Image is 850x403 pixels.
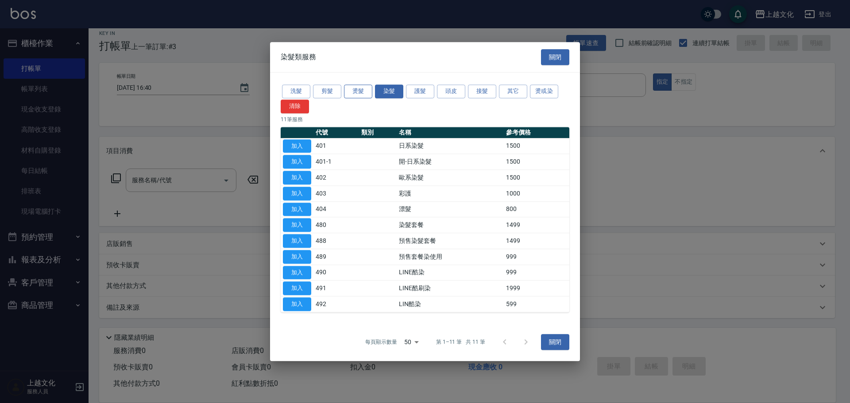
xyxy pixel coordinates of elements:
td: LIN酷染 [397,296,504,312]
td: 歐系染髮 [397,170,504,186]
td: 染髮套餐 [397,217,504,233]
td: 1499 [504,233,569,249]
button: 燙或染 [530,84,558,98]
button: 接髮 [468,84,496,98]
td: 預售套餐染使用 [397,249,504,265]
button: 加入 [283,234,311,248]
td: 1499 [504,217,569,233]
button: 加入 [283,155,311,169]
button: 關閉 [541,334,569,350]
td: 488 [313,233,359,249]
p: 11 筆服務 [281,115,569,123]
td: 預售染髮套餐 [397,233,504,249]
td: 480 [313,217,359,233]
td: LINE酷刷染 [397,280,504,296]
td: 401 [313,138,359,154]
button: 護髮 [406,84,434,98]
button: 加入 [283,297,311,311]
button: 燙髮 [344,84,372,98]
td: 999 [504,249,569,265]
th: 類別 [359,127,397,138]
td: LINE酷染 [397,265,504,280]
td: 漂髮 [397,201,504,217]
td: 1999 [504,280,569,296]
td: 489 [313,249,359,265]
td: 599 [504,296,569,312]
td: 彩護 [397,186,504,202]
button: 清除 [281,100,309,113]
td: 1000 [504,186,569,202]
button: 頭皮 [437,84,465,98]
td: 1500 [504,138,569,154]
th: 代號 [313,127,359,138]
button: 加入 [283,266,311,280]
td: 日系染髮 [397,138,504,154]
button: 洗髮 [282,84,310,98]
button: 加入 [283,187,311,200]
button: 其它 [499,84,527,98]
button: 加入 [283,282,311,296]
td: 開-日系染髮 [397,154,504,170]
td: 404 [313,201,359,217]
th: 名稱 [397,127,504,138]
td: 492 [313,296,359,312]
button: 剪髮 [313,84,341,98]
button: 加入 [283,139,311,153]
td: 1500 [504,154,569,170]
span: 染髮類服務 [281,53,316,61]
td: 800 [504,201,569,217]
td: 1500 [504,170,569,186]
th: 參考價格 [504,127,569,138]
button: 關閉 [541,49,569,65]
div: 50 [401,330,422,354]
button: 加入 [283,219,311,232]
button: 加入 [283,203,311,216]
p: 第 1–11 筆 共 11 筆 [436,338,485,346]
button: 染髮 [375,84,403,98]
button: 加入 [283,171,311,184]
button: 加入 [283,250,311,264]
td: 402 [313,170,359,186]
td: 491 [313,280,359,296]
td: 401-1 [313,154,359,170]
td: 999 [504,265,569,280]
td: 403 [313,186,359,202]
p: 每頁顯示數量 [365,338,397,346]
td: 490 [313,265,359,280]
